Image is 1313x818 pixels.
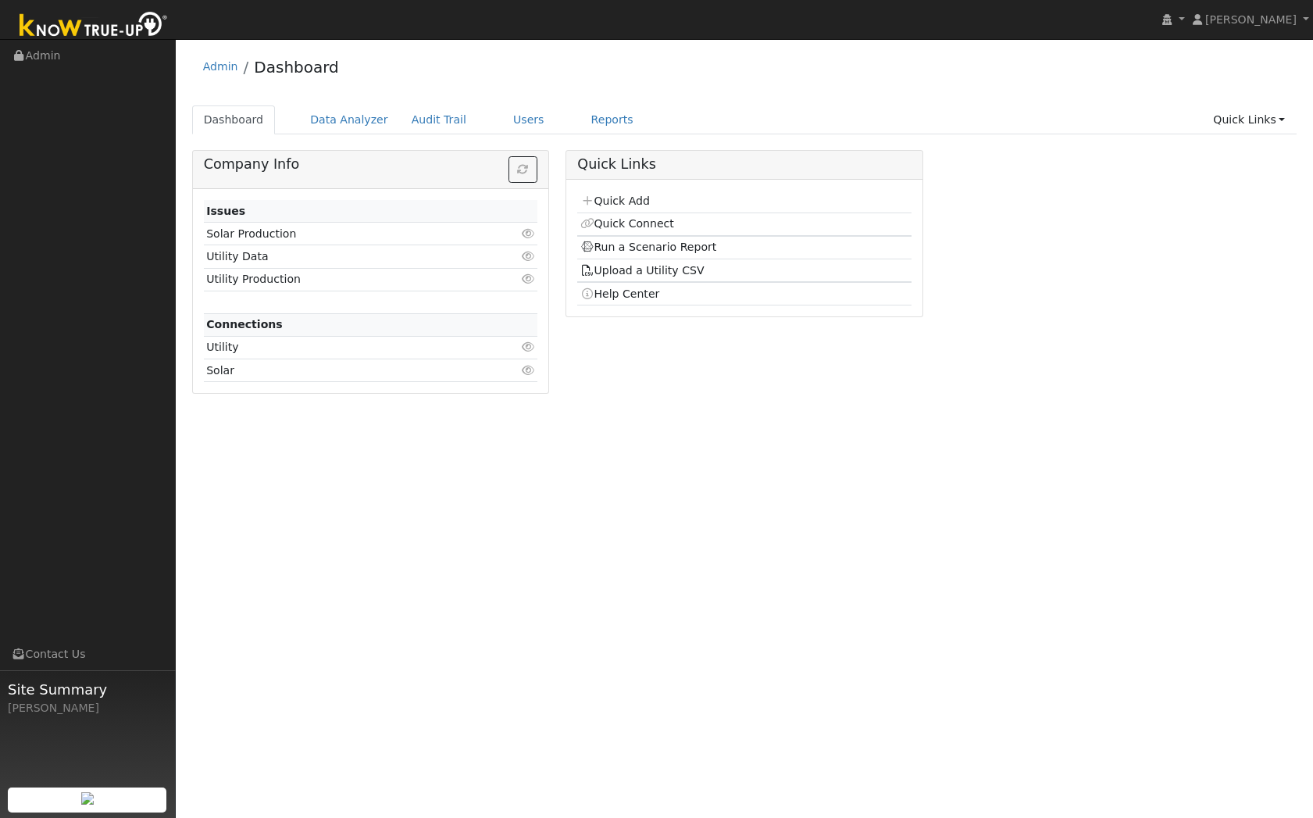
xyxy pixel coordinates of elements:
[580,264,705,277] a: Upload a Utility CSV
[521,228,535,239] i: Click to view
[8,700,167,716] div: [PERSON_NAME]
[204,156,537,173] h5: Company Info
[501,105,556,134] a: Users
[204,359,483,382] td: Solar
[521,365,535,376] i: Click to view
[580,288,660,300] a: Help Center
[81,792,94,805] img: retrieve
[204,245,483,268] td: Utility Data
[580,105,645,134] a: Reports
[400,105,478,134] a: Audit Trail
[521,251,535,262] i: Click to view
[12,9,176,44] img: Know True-Up
[521,341,535,352] i: Click to view
[298,105,400,134] a: Data Analyzer
[580,217,674,230] a: Quick Connect
[521,273,535,284] i: Click to view
[1205,13,1297,26] span: [PERSON_NAME]
[206,205,245,217] strong: Issues
[577,156,911,173] h5: Quick Links
[203,60,238,73] a: Admin
[8,679,167,700] span: Site Summary
[204,223,483,245] td: Solar Production
[1201,105,1297,134] a: Quick Links
[580,241,717,253] a: Run a Scenario Report
[204,268,483,291] td: Utility Production
[254,58,339,77] a: Dashboard
[192,105,276,134] a: Dashboard
[206,318,283,330] strong: Connections
[580,195,650,207] a: Quick Add
[204,336,483,359] td: Utility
